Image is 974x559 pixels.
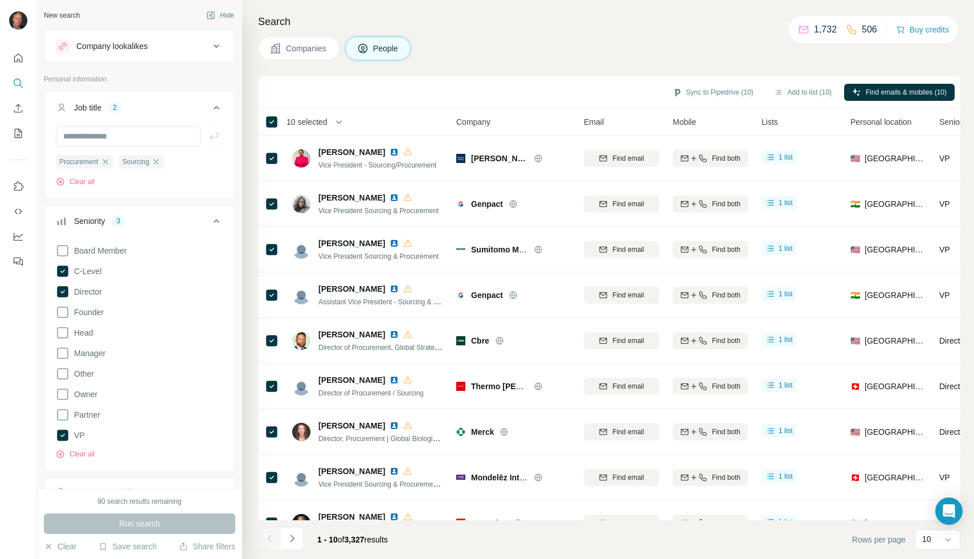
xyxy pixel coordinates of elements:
span: Find both [712,427,740,437]
img: Logo of Thermo Fisher Scientific [456,382,465,391]
div: 90 search results remaining [97,496,181,507]
span: Find email [612,381,644,391]
span: 🇨🇭 [850,381,860,392]
span: 🇺🇸 [850,153,860,164]
span: [PERSON_NAME] [318,420,385,431]
button: Department1 [44,480,235,512]
button: Sync to Pipedrive (10) [665,84,762,101]
span: Vice President Sourcing & Procurement [318,207,439,215]
span: Director [939,336,967,345]
span: 1 list [779,152,793,162]
div: Company lookalikes [76,40,148,52]
span: [PERSON_NAME] [PERSON_NAME] [471,153,528,164]
button: Share filters [179,541,235,552]
span: People [373,43,399,54]
button: Navigate to next page [281,527,304,550]
div: New search [44,10,80,21]
span: Find both [712,336,740,346]
img: LinkedIn logo [390,467,399,476]
span: Find email [612,427,644,437]
span: Head [69,327,93,338]
img: Logo of Sumitomo Mitsui Financial Group, Inc. [456,248,465,250]
img: LinkedIn logo [390,421,399,430]
span: 🇺🇸 [850,426,860,438]
span: of [338,535,345,544]
span: [GEOGRAPHIC_DATA] [865,472,926,483]
span: Company [456,116,490,128]
span: Find email [612,472,644,483]
img: Logo of Genpact [456,291,465,300]
span: Find both [712,244,740,255]
span: Find email [612,336,644,346]
button: Find email [584,241,659,258]
span: Cbre [471,335,489,346]
button: Find both [673,241,748,258]
img: Logo of Genpact [456,199,465,209]
img: Logo of Merck [456,427,465,436]
span: Vice President - Sourcing/Procurement [318,161,436,169]
span: results [317,535,388,544]
button: Find both [673,287,748,304]
span: Cummins [471,517,508,529]
img: Avatar [292,468,310,487]
span: [GEOGRAPHIC_DATA] [865,335,926,346]
span: 1 - 10 [317,535,338,544]
span: [GEOGRAPHIC_DATA] [865,517,926,529]
button: Find email [584,287,659,304]
span: Owner [69,389,97,400]
button: Dashboard [9,226,27,247]
span: VP [69,430,85,441]
button: Find email [584,332,659,349]
button: Find email [584,378,659,395]
span: Find emails & mobiles (10) [866,87,947,97]
div: 3 [112,216,125,226]
span: Find both [712,153,740,164]
span: Find email [612,153,644,164]
button: Find email [584,150,659,167]
img: Avatar [9,11,27,30]
button: Use Surfe API [9,201,27,222]
span: Genpact [471,198,503,210]
div: Job title [74,102,101,113]
span: 1 list [779,517,793,527]
span: [GEOGRAPHIC_DATA] [865,381,926,392]
span: Find both [712,381,740,391]
span: [PERSON_NAME] [318,283,385,295]
span: Thermo [PERSON_NAME] Scientific [471,382,607,391]
span: Companies [286,43,328,54]
img: Logo of Cummins [456,519,465,528]
img: LinkedIn logo [390,376,399,385]
span: [GEOGRAPHIC_DATA] [865,426,926,438]
button: Job title2 [44,94,235,126]
img: LinkedIn logo [390,148,399,157]
span: Rows per page [852,534,906,545]
span: 🇺🇸 [850,335,860,346]
span: Partner [69,409,100,421]
span: Director [69,286,102,297]
button: Find email [584,469,659,486]
p: 10 [922,533,931,545]
span: Genpact [471,289,503,301]
button: Find email [584,515,659,532]
span: 1 list [779,380,793,390]
span: Personal location [850,116,911,128]
button: Find email [584,423,659,440]
span: Procurement [59,157,99,167]
img: LinkedIn logo [390,512,399,521]
span: VP [939,291,950,300]
img: Avatar [292,195,310,213]
span: [PERSON_NAME] [318,374,385,386]
span: 🇨🇭 [850,472,860,483]
span: 3,327 [345,535,365,544]
img: LinkedIn logo [390,193,399,202]
span: Mobile [673,116,696,128]
span: Lists [762,116,778,128]
div: Department [74,488,116,499]
span: [GEOGRAPHIC_DATA] [865,198,926,210]
span: Find both [712,472,740,483]
img: Logo of Mondelēz International [456,475,465,479]
span: 1 list [779,243,793,254]
span: Vice President Sourcing & Procurement Europe [318,479,463,488]
span: [PERSON_NAME] [318,511,385,523]
span: Find email [612,199,644,209]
